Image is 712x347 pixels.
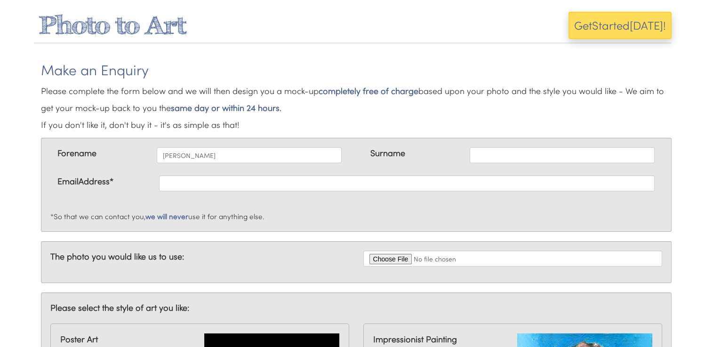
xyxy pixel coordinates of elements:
[370,147,405,159] label: Surname
[574,17,592,33] span: Get
[50,302,189,313] strong: Please select the style of art you like:
[50,251,184,262] strong: The photo you would like us to use:
[60,333,195,346] strong: Poster Art
[39,10,186,39] a: Photo to Art
[568,12,672,39] button: GetStarted[DATE]!
[57,175,113,188] label: EmailAddress*
[171,102,281,113] em: same day or within 24 hours.
[616,17,630,33] span: ed
[50,212,264,221] small: *So that we can contact you, use it for anything else.
[145,212,188,221] em: we will never
[57,147,96,159] label: Forename
[373,333,508,346] strong: Impressionist Painting
[41,82,672,133] p: Please complete the form below and we will then design you a mock-up based upon your photo and th...
[319,85,418,96] em: completely free of charge
[41,62,672,78] h3: Make an Enquiry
